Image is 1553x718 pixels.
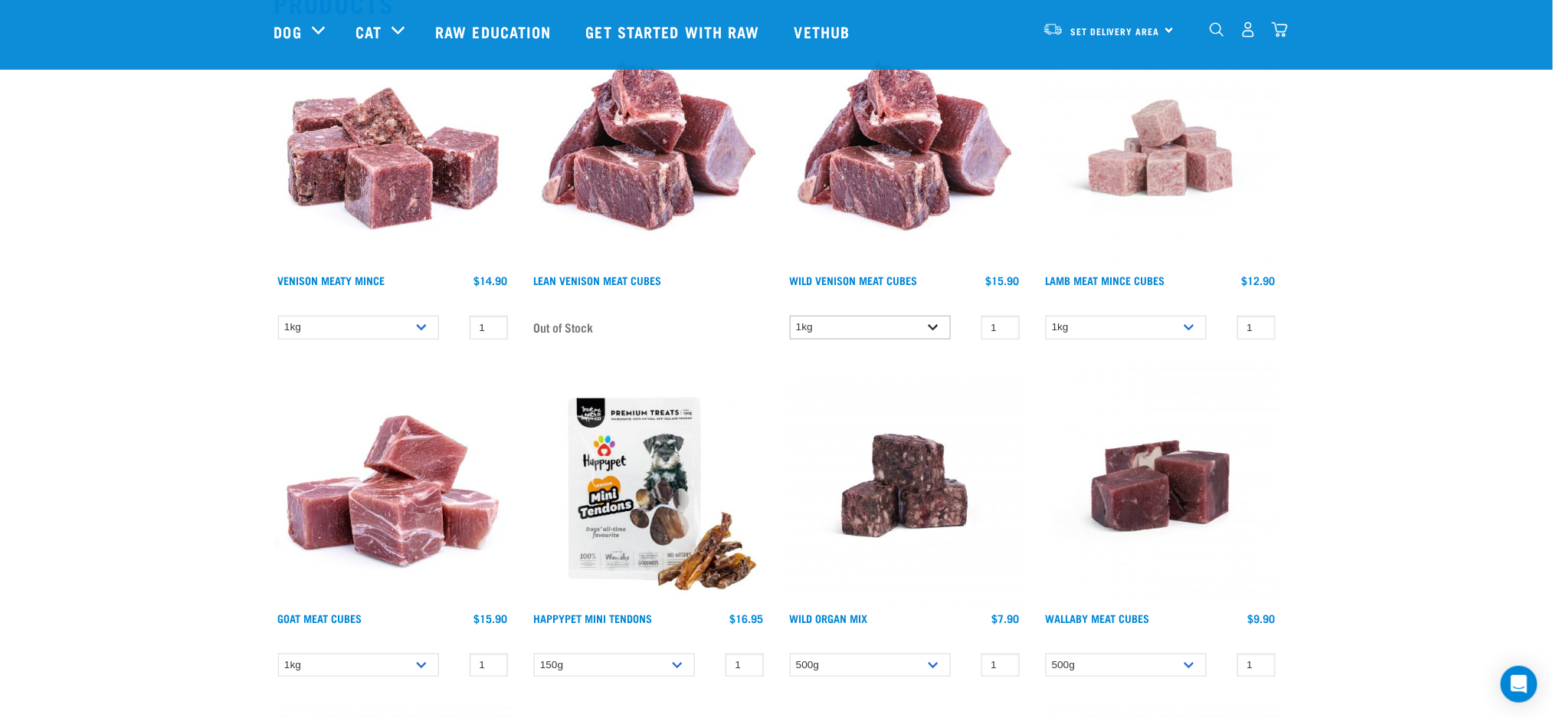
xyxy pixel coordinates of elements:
input: 1 [726,654,764,677]
input: 1 [470,654,508,677]
img: Happypet Venison Mini Tendons 005 1024x1024 [530,367,768,605]
input: 1 [470,316,508,339]
div: $16.95 [730,612,764,625]
a: Lamb Meat Mince Cubes [1046,277,1165,283]
img: home-icon-1@2x.png [1210,22,1224,37]
div: Open Intercom Messenger [1501,666,1538,703]
img: Lamb Meat Mince [1042,29,1279,267]
img: Wild Organ Mix [786,367,1024,605]
input: 1 [1237,316,1276,339]
div: $15.90 [474,612,508,625]
a: Cat [355,20,382,43]
input: 1 [1237,654,1276,677]
input: 1 [981,316,1020,339]
a: Goat Meat Cubes [278,615,362,621]
a: Raw Education [420,1,570,62]
a: Wild Organ Mix [790,615,868,621]
img: 1184 Wild Goat Meat Cubes Boneless 01 [274,367,512,605]
img: 1181 Wild Venison Meat Cubes Boneless 01 [530,29,768,267]
span: Out of Stock [534,316,594,339]
a: Wallaby Meat Cubes [1046,615,1150,621]
img: Wallaby Meat Cubes [1042,367,1279,605]
img: user.png [1240,21,1256,38]
a: Lean Venison Meat Cubes [534,277,662,283]
img: van-moving.png [1043,22,1063,36]
div: $9.90 [1248,612,1276,625]
input: 1 [981,654,1020,677]
div: $7.90 [992,612,1020,625]
div: $14.90 [474,274,508,287]
a: Vethub [779,1,870,62]
img: 1117 Venison Meat Mince 01 [274,29,512,267]
div: $12.90 [1242,274,1276,287]
span: Set Delivery Area [1071,28,1160,34]
a: Venison Meaty Mince [278,277,385,283]
a: Dog [274,20,302,43]
img: 1181 Wild Venison Meat Cubes Boneless 01 [786,29,1024,267]
img: home-icon@2x.png [1272,21,1288,38]
a: Get started with Raw [571,1,779,62]
div: $15.90 [986,274,1020,287]
a: Happypet Mini Tendons [534,615,653,621]
a: Wild Venison Meat Cubes [790,277,918,283]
